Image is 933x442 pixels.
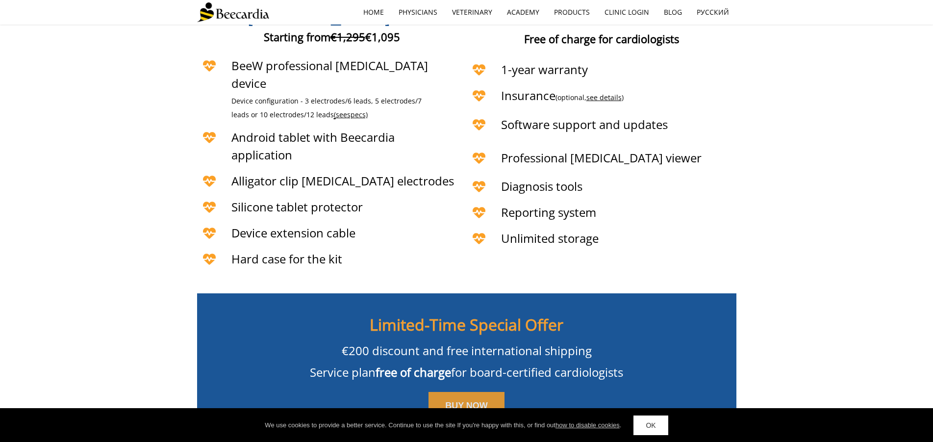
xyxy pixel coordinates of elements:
[376,364,451,380] span: free of charge
[501,61,588,78] span: 1-year warranty
[231,57,428,91] span: BeeW professional [MEDICAL_DATA] device
[310,364,623,380] span: Service plan for board-certified cardiologists
[501,87,624,104] span: Insurance
[231,173,454,189] span: Alligator clip [MEDICAL_DATA] electrodes
[334,110,336,119] span: (
[336,110,347,119] span: see
[342,342,592,359] span: €200 discount and free international shipping
[500,1,547,24] a: Academy
[555,421,620,429] a: how to disable cookies
[336,111,368,119] a: seespecs)
[370,314,563,335] span: Limited-Time Special Offer
[586,93,622,102] a: see details
[347,110,368,119] span: specs)
[501,230,599,246] span: Unlimited storage
[356,1,391,24] a: home
[524,31,679,46] span: Free of charge for cardiologists
[633,416,668,435] a: OK
[391,1,445,24] a: Physicians
[429,392,504,420] a: BUY NOW
[445,401,488,411] span: BUY NOW
[231,199,363,215] span: Silicone tablet protector
[330,29,365,44] span: €1,295
[547,1,597,24] a: Products
[501,204,596,220] span: Reporting system
[656,1,689,24] a: Blog
[689,1,736,24] a: Русский
[265,420,621,430] div: We use cookies to provide a better service. Continue to use the site If you're happy with this, o...
[231,225,355,241] span: Device extension cable
[197,2,269,22] img: Beecardia
[445,1,500,24] a: Veterinary
[231,96,422,120] span: Device configuration - 3 electrodes/6 leads, 5 electrodes/7 leads or 10 electrodes/12 leads
[231,251,342,267] span: Hard case for the kit
[501,116,668,132] span: Software support and updates
[231,129,395,163] span: Android tablet with Beecardia application
[264,29,400,44] span: Starting from €1,095
[597,1,656,24] a: Clinic Login
[501,178,582,194] span: Diagnosis tools
[555,93,624,102] span: (optional, )
[501,150,702,166] span: Professional [MEDICAL_DATA] viewer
